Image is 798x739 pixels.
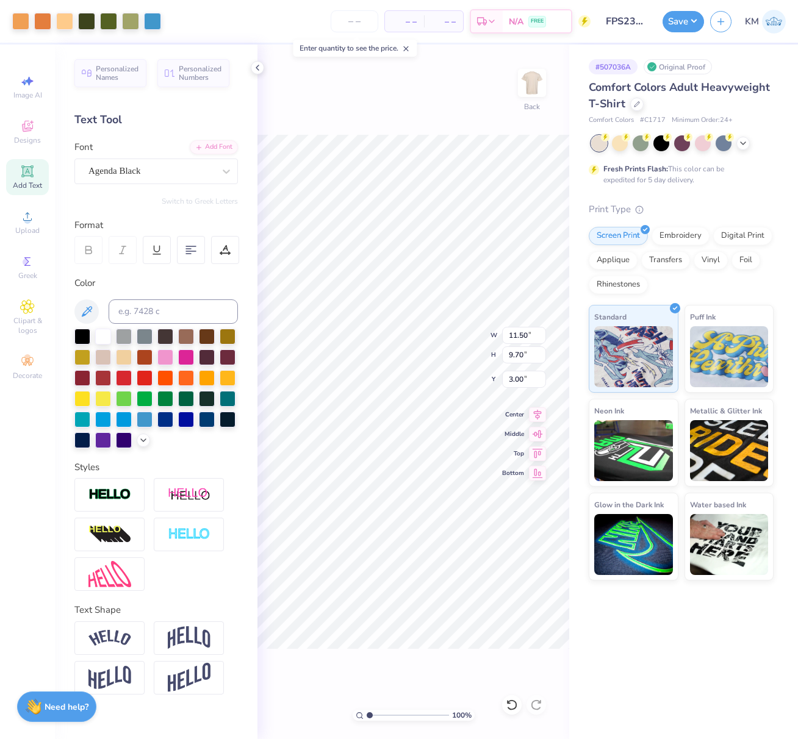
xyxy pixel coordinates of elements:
[594,420,673,481] img: Neon Ink
[594,498,664,511] span: Glow in the Dark Ink
[509,15,523,28] span: N/A
[74,603,238,617] div: Text Shape
[431,15,456,28] span: – –
[88,488,131,502] img: Stroke
[690,310,716,323] span: Puff Ink
[589,251,638,270] div: Applique
[594,514,673,575] img: Glow in the Dark Ink
[13,90,42,100] span: Image AI
[531,17,544,26] span: FREE
[392,15,417,28] span: – –
[594,404,624,417] span: Neon Ink
[745,10,786,34] a: KM
[690,514,769,575] img: Water based Ink
[589,80,770,111] span: Comfort Colors Adult Heavyweight T-Shirt
[74,276,238,290] div: Color
[74,218,239,232] div: Format
[168,527,210,541] img: Negative Space
[589,276,648,294] div: Rhinestones
[13,180,42,190] span: Add Text
[109,299,238,324] input: e.g. 7428 c
[663,11,704,32] button: Save
[88,666,131,690] img: Flag
[14,135,41,145] span: Designs
[762,10,786,34] img: Katrina Mae Mijares
[502,430,524,438] span: Middle
[168,487,210,502] img: Shadow
[694,251,728,270] div: Vinyl
[18,271,37,280] span: Greek
[690,420,769,481] img: Metallic & Glitter Ink
[13,371,42,380] span: Decorate
[690,326,769,387] img: Puff Ink
[88,561,131,587] img: Free Distort
[168,626,210,649] img: Arch
[520,71,544,95] img: Back
[502,410,524,419] span: Center
[713,227,772,245] div: Digital Print
[641,251,690,270] div: Transfers
[74,460,238,474] div: Styles
[672,115,733,126] span: Minimum Order: 24 +
[6,316,49,335] span: Clipart & logos
[15,226,40,235] span: Upload
[603,163,753,185] div: This color can be expedited for 5 day delivery.
[452,710,472,721] span: 100 %
[652,227,710,245] div: Embroidery
[597,9,656,34] input: Untitled Design
[88,525,131,544] img: 3d Illusion
[74,112,238,128] div: Text Tool
[745,15,759,29] span: KM
[594,326,673,387] img: Standard
[190,140,238,154] div: Add Font
[88,630,131,646] img: Arc
[640,115,666,126] span: # C1717
[524,101,540,112] div: Back
[589,59,638,74] div: # 507036A
[179,65,222,82] span: Personalized Numbers
[589,115,634,126] span: Comfort Colors
[502,469,524,477] span: Bottom
[731,251,760,270] div: Foil
[45,701,88,713] strong: Need help?
[594,310,627,323] span: Standard
[293,40,417,57] div: Enter quantity to see the price.
[603,164,668,174] strong: Fresh Prints Flash:
[74,140,93,154] label: Font
[96,65,139,82] span: Personalized Names
[690,404,762,417] span: Metallic & Glitter Ink
[690,498,746,511] span: Water based Ink
[331,10,378,32] input: – –
[168,663,210,693] img: Rise
[502,449,524,458] span: Top
[589,227,648,245] div: Screen Print
[162,196,238,206] button: Switch to Greek Letters
[644,59,712,74] div: Original Proof
[589,202,774,216] div: Print Type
